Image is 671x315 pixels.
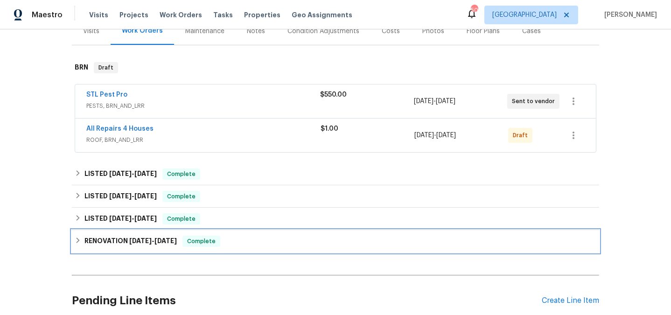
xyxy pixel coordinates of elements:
div: LISTED [DATE]-[DATE]Complete [72,185,599,208]
span: [GEOGRAPHIC_DATA] [492,10,557,20]
span: - [414,131,456,140]
span: Draft [513,131,531,140]
span: Complete [163,214,199,224]
div: Work Orders [122,26,163,35]
span: [DATE] [129,238,152,244]
span: [DATE] [436,98,455,105]
h6: BRN [75,62,88,73]
span: [DATE] [134,170,157,177]
span: [PERSON_NAME] [601,10,657,20]
span: Geo Assignments [292,10,352,20]
span: [DATE] [154,238,177,244]
span: - [109,170,157,177]
span: Work Orders [160,10,202,20]
span: Properties [244,10,280,20]
span: $550.00 [320,91,347,98]
div: Maintenance [185,27,224,36]
span: Tasks [213,12,233,18]
span: Sent to vendor [512,97,559,106]
div: Condition Adjustments [287,27,359,36]
div: Visits [83,27,99,36]
span: Draft [95,63,117,72]
span: Complete [163,192,199,201]
div: RENOVATION [DATE]-[DATE]Complete [72,230,599,252]
div: BRN Draft [72,53,599,83]
h6: LISTED [84,213,157,224]
span: [DATE] [414,98,433,105]
span: Complete [163,169,199,179]
a: STL Pest Pro [86,91,127,98]
span: $1.00 [321,126,338,132]
h6: RENOVATION [84,236,177,247]
div: Create Line Item [542,296,599,305]
span: Maestro [32,10,63,20]
div: 50 [471,6,477,15]
span: - [414,97,455,106]
span: Complete [183,237,219,246]
span: Projects [119,10,148,20]
div: Floor Plans [467,27,500,36]
a: All Repairs 4 Houses [86,126,154,132]
span: PESTS, BRN_AND_LRR [86,101,320,111]
span: [DATE] [134,193,157,199]
div: LISTED [DATE]-[DATE]Complete [72,208,599,230]
span: [DATE] [134,215,157,222]
span: ROOF, BRN_AND_LRR [86,135,321,145]
h6: LISTED [84,191,157,202]
span: [DATE] [109,215,132,222]
span: - [109,193,157,199]
span: [DATE] [436,132,456,139]
span: [DATE] [109,170,132,177]
h6: LISTED [84,168,157,180]
div: Photos [422,27,444,36]
div: Notes [247,27,265,36]
span: - [129,238,177,244]
div: Cases [522,27,541,36]
div: LISTED [DATE]-[DATE]Complete [72,163,599,185]
span: [DATE] [109,193,132,199]
span: [DATE] [414,132,434,139]
span: - [109,215,157,222]
div: Costs [382,27,400,36]
span: Visits [89,10,108,20]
